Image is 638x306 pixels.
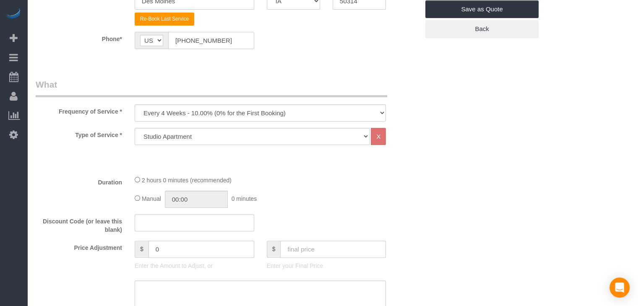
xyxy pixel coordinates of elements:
[267,262,386,270] p: Enter your Final Price
[135,241,148,258] span: $
[609,277,630,298] div: Open Intercom Messenger
[135,13,194,26] button: Re-Book Last Service
[232,195,257,202] span: 0 minutes
[29,241,128,252] label: Price Adjustment
[425,0,539,18] a: Save as Quote
[142,177,232,184] span: 2 hours 0 minutes (recommended)
[29,104,128,116] label: Frequency of Service *
[142,195,161,202] span: Manual
[29,32,128,43] label: Phone*
[29,128,128,139] label: Type of Service *
[135,262,254,270] p: Enter the Amount to Adjust, or
[280,241,386,258] input: final price
[36,78,387,97] legend: What
[425,20,539,38] a: Back
[168,32,254,49] input: Phone*
[29,214,128,234] label: Discount Code (or leave this blank)
[267,241,281,258] span: $
[29,175,128,187] label: Duration
[5,8,22,20] img: Automaid Logo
